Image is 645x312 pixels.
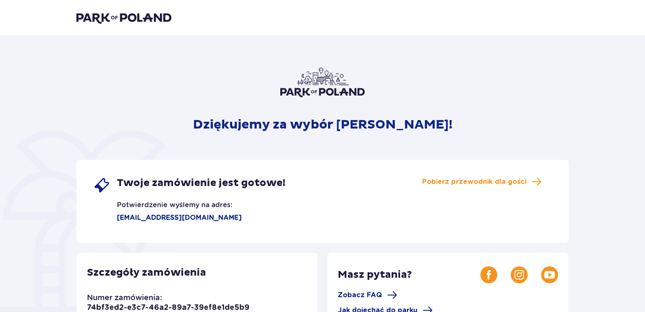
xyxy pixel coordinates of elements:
span: Twoje zamówienie jest gotowe! [117,177,285,189]
p: Numer zamówienia: [87,293,162,303]
p: Potwierdzenie wyślemy na adres: [93,194,232,210]
p: [EMAIL_ADDRESS][DOMAIN_NAME] [93,213,242,222]
p: Szczegóły zamówienia [87,266,206,279]
p: Masz pytania? [338,268,480,281]
span: Zobacz FAQ [338,290,382,300]
a: Pobierz przewodnik dla gości [422,177,542,187]
img: Youtube [541,266,558,283]
img: Park of Poland logo [76,12,171,24]
span: Pobierz przewodnik dla gości [422,177,526,186]
img: Facebook [480,266,497,283]
p: Dziękujemy za wybór [PERSON_NAME]! [193,117,453,133]
img: Park of Poland logo [280,68,365,97]
img: single ticket icon [93,177,110,194]
a: Zobacz FAQ [338,290,397,300]
img: Instagram [511,266,528,283]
